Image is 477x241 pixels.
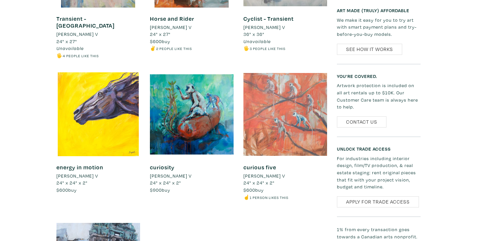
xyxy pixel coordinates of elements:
a: [PERSON_NAME] V [56,172,140,180]
span: 36" x 36" [243,31,264,37]
li: ☝️ [243,194,327,201]
span: 24" x 27" [56,38,77,44]
a: Transient - [GEOGRAPHIC_DATA] [56,15,114,30]
li: 🖐️ [243,45,327,52]
a: energy in motion [56,163,103,171]
small: 2 people like this [156,46,192,51]
a: curious five [243,163,276,171]
h6: Art made (truly) affordable [337,8,421,13]
li: [PERSON_NAME] V [56,172,98,180]
span: 24" x 24" x 2" [243,180,275,186]
a: [PERSON_NAME] V [56,31,140,38]
span: $600 [56,187,68,193]
small: 1 person likes this [250,195,288,200]
h6: You’re covered. [337,73,421,79]
span: 24" x 24" x 2" [56,180,88,186]
span: 24" x 24" x 2" [150,180,181,186]
span: $900 [150,187,162,193]
a: [PERSON_NAME] V [150,172,234,180]
p: 1% from every transaction goes towards a Canadian arts nonprofit. [337,226,421,240]
a: [PERSON_NAME] V [150,24,234,31]
li: [PERSON_NAME] V [150,24,192,31]
span: buy [56,187,77,193]
span: buy [150,187,170,193]
a: [PERSON_NAME] V [243,24,327,31]
span: buy [150,38,170,44]
a: curiosity [150,163,175,171]
p: Artwork protection is included on all art rentals up to $10K. Our Customer Care team is always he... [337,82,421,110]
a: Apply for Trade Access [337,196,419,208]
li: ✌️ [150,45,234,52]
a: Horse and Rider [150,15,194,22]
small: 4 people like this [63,53,99,58]
li: [PERSON_NAME] V [56,31,98,38]
a: [PERSON_NAME] V [243,172,327,180]
li: [PERSON_NAME] V [243,172,285,180]
a: Cyclist - Transient [243,15,294,22]
p: For industries including interior design, film/TV production, & real estate staging: rent origina... [337,155,421,190]
li: 🖐️ [56,52,140,59]
span: buy [243,187,264,193]
li: [PERSON_NAME] V [243,24,285,31]
small: 3 people like this [250,46,285,51]
span: $600 [150,38,162,44]
span: $600 [243,187,255,193]
p: We make it easy for you to try art with smart payment plans and try-before-you-buy models. [337,16,421,38]
a: See How It Works [337,44,402,55]
span: Unavailable [56,45,84,51]
li: [PERSON_NAME] V [150,172,192,180]
span: Unavailable [243,38,271,44]
a: Contact Us [337,116,386,128]
h6: Unlock Trade Access [337,146,421,152]
span: 24" x 27" [150,31,171,37]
